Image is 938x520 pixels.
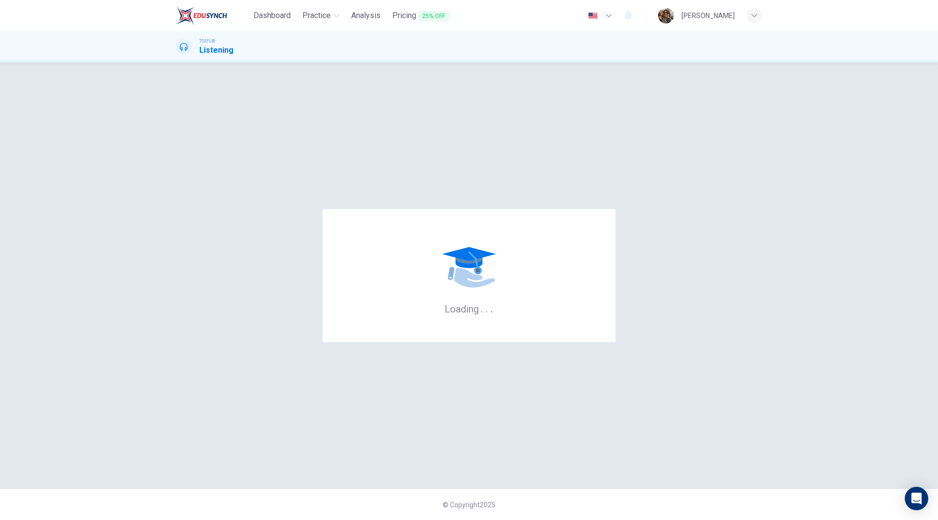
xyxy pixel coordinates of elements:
[254,10,291,21] span: Dashboard
[351,10,381,21] span: Analysis
[298,7,343,24] button: Practice
[388,7,453,25] button: Pricing25% OFF
[250,7,295,25] a: Dashboard
[490,300,493,316] h6: .
[443,501,495,509] span: © Copyright 2025
[682,10,735,21] div: [PERSON_NAME]
[347,7,384,24] button: Analysis
[392,10,449,22] span: Pricing
[658,8,674,23] img: Profile picture
[250,7,295,24] button: Dashboard
[199,44,234,56] h1: Listening
[347,7,384,25] a: Analysis
[485,300,489,316] h6: .
[302,10,331,21] span: Practice
[445,302,493,315] h6: Loading
[480,300,484,316] h6: .
[176,6,227,25] img: EduSynch logo
[199,38,215,44] span: TOEFL®
[176,6,250,25] a: EduSynch logo
[418,11,449,21] span: 25% OFF
[905,487,928,510] div: Open Intercom Messenger
[587,12,599,20] img: en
